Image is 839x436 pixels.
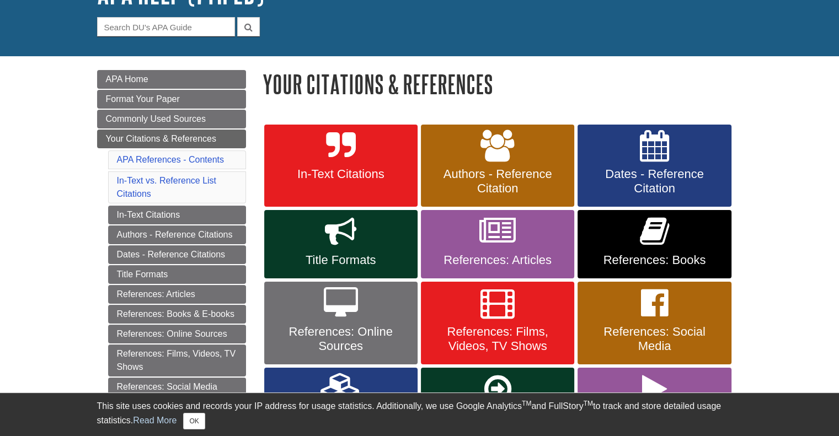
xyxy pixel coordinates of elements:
[97,130,246,148] a: Your Citations & References
[578,210,731,278] a: References: Books
[272,253,409,267] span: Title Formats
[108,206,246,224] a: In-Text Citations
[421,210,574,278] a: References: Articles
[429,325,566,353] span: References: Films, Videos, TV Shows
[97,400,742,429] div: This site uses cookies and records your IP address for usage statistics. Additionally, we use Goo...
[586,325,723,353] span: References: Social Media
[264,210,418,278] a: Title Formats
[421,125,574,207] a: Authors - Reference Citation
[106,134,216,143] span: Your Citations & References
[108,305,246,324] a: References: Books & E-books
[106,74,148,84] span: APA Home
[272,167,409,181] span: In-Text Citations
[586,167,723,196] span: Dates - Reference Citation
[272,325,409,353] span: References: Online Sources
[264,125,418,207] a: In-Text Citations
[106,94,180,104] span: Format Your Paper
[108,345,246,376] a: References: Films, Videos, TV Shows
[108,325,246,343] a: References: Online Sources
[263,70,742,98] h1: Your Citations & References
[584,400,593,407] sup: TM
[97,17,235,36] input: Search DU's APA Guide
[108,245,246,264] a: Dates - Reference Citations
[429,167,566,196] span: Authors - Reference Citation
[97,110,246,128] a: Commonly Used Sources
[133,416,177,425] a: Read More
[106,114,206,123] span: Commonly Used Sources
[586,253,723,267] span: References: Books
[117,176,217,198] a: In-Text vs. Reference List Citations
[183,413,205,429] button: Close
[97,90,246,109] a: Format Your Paper
[578,282,731,364] a: References: Social Media
[429,253,566,267] span: References: Articles
[522,400,531,407] sup: TM
[578,125,731,207] a: Dates - Reference Citation
[264,282,418,364] a: References: Online Sources
[117,155,224,164] a: APA References - Contents
[108,265,246,284] a: Title Formats
[108,225,246,244] a: Authors - Reference Citations
[108,378,246,396] a: References: Social Media
[108,285,246,304] a: References: Articles
[97,70,246,89] a: APA Home
[421,282,574,364] a: References: Films, Videos, TV Shows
